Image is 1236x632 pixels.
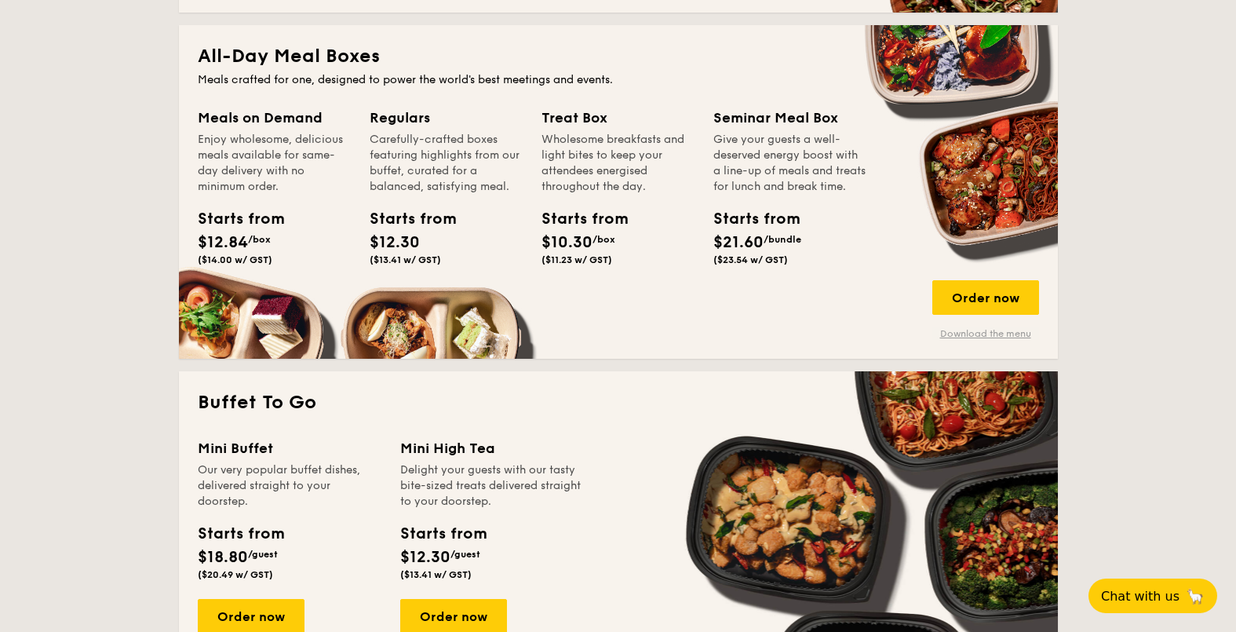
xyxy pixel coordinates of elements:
h2: All-Day Meal Boxes [198,44,1039,69]
span: $10.30 [541,233,592,252]
span: /guest [248,549,278,560]
span: /bundle [764,234,801,245]
div: Starts from [541,207,612,231]
div: Starts from [713,207,784,231]
div: Seminar Meal Box [713,107,866,129]
div: Our very popular buffet dishes, delivered straight to your doorstep. [198,462,381,510]
div: Starts from [198,207,268,231]
span: 🦙 [1186,587,1205,605]
span: ($23.54 w/ GST) [713,254,788,265]
h2: Buffet To Go [198,390,1039,415]
div: Starts from [198,522,283,546]
div: Starts from [400,522,486,546]
span: ($20.49 w/ GST) [198,569,273,580]
span: /guest [450,549,480,560]
button: Chat with us🦙 [1088,579,1217,613]
span: $12.84 [198,233,248,252]
div: Give your guests a well-deserved energy boost with a line-up of meals and treats for lunch and br... [713,132,866,195]
div: Mini High Tea [400,437,584,459]
div: Regulars [370,107,523,129]
div: Delight your guests with our tasty bite-sized treats delivered straight to your doorstep. [400,462,584,510]
a: Download the menu [932,327,1039,340]
span: $12.30 [400,548,450,567]
div: Enjoy wholesome, delicious meals available for same-day delivery with no minimum order. [198,132,351,195]
div: Wholesome breakfasts and light bites to keep your attendees energised throughout the day. [541,132,695,195]
span: $12.30 [370,233,420,252]
span: ($13.41 w/ GST) [370,254,441,265]
span: ($13.41 w/ GST) [400,569,472,580]
span: ($11.23 w/ GST) [541,254,612,265]
div: Carefully-crafted boxes featuring highlights from our buffet, curated for a balanced, satisfying ... [370,132,523,195]
span: /box [592,234,615,245]
span: $21.60 [713,233,764,252]
div: Starts from [370,207,440,231]
div: Meals crafted for one, designed to power the world's best meetings and events. [198,72,1039,88]
div: Order now [932,280,1039,315]
span: ($14.00 w/ GST) [198,254,272,265]
div: Treat Box [541,107,695,129]
span: $18.80 [198,548,248,567]
div: Mini Buffet [198,437,381,459]
div: Meals on Demand [198,107,351,129]
span: /box [248,234,271,245]
span: Chat with us [1101,589,1179,604]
